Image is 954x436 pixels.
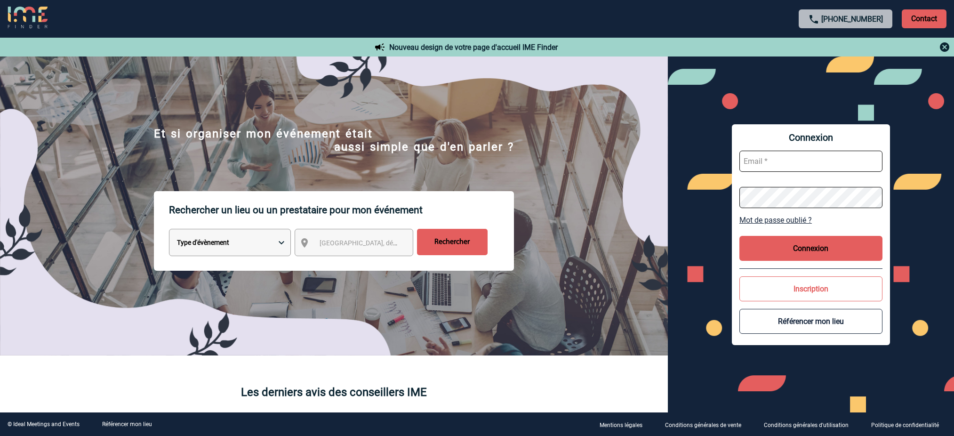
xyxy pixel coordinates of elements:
p: Conditions générales de vente [665,422,741,428]
p: Politique de confidentialité [871,422,939,428]
img: call-24-px.png [808,14,819,25]
a: Référencer mon lieu [102,421,152,428]
button: Référencer mon lieu [739,309,882,334]
input: Rechercher [417,229,488,255]
a: Mentions légales [592,420,657,429]
p: Rechercher un lieu ou un prestataire pour mon événement [169,191,514,229]
button: Inscription [739,276,882,301]
p: Mentions légales [600,422,642,428]
span: [GEOGRAPHIC_DATA], département, région... [320,239,450,247]
a: Conditions générales d'utilisation [756,420,864,429]
a: Politique de confidentialité [864,420,954,429]
input: Email * [739,151,882,172]
button: Connexion [739,236,882,261]
a: Mot de passe oublié ? [739,216,882,225]
div: © Ideal Meetings and Events [8,421,80,428]
a: [PHONE_NUMBER] [821,15,883,24]
span: Connexion [739,132,882,143]
p: Conditions générales d'utilisation [764,422,849,428]
a: Conditions générales de vente [657,420,756,429]
p: Contact [902,9,946,28]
